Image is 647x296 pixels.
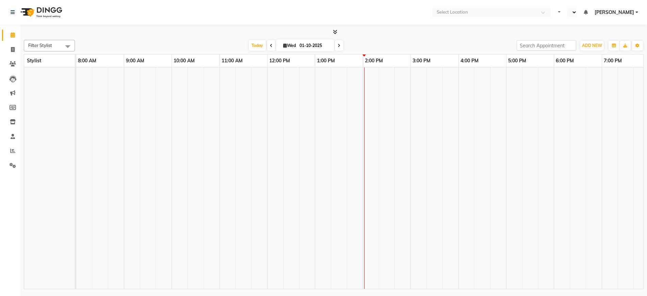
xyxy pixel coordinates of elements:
span: ADD NEW [582,43,602,48]
span: Wed [281,43,297,48]
img: logo [17,3,64,22]
a: 10:00 AM [172,56,196,66]
a: 9:00 AM [124,56,146,66]
span: Stylist [27,58,41,64]
a: 4:00 PM [459,56,480,66]
a: 12:00 PM [268,56,292,66]
a: 11:00 AM [220,56,244,66]
span: Today [249,40,266,51]
div: Select Location [437,9,468,16]
a: 6:00 PM [554,56,576,66]
span: Filter Stylist [28,43,52,48]
a: 3:00 PM [411,56,432,66]
a: 5:00 PM [506,56,528,66]
input: Search Appointment [517,40,576,51]
a: 7:00 PM [602,56,624,66]
a: 1:00 PM [315,56,337,66]
a: 8:00 AM [76,56,98,66]
a: 2:00 PM [363,56,385,66]
input: 2025-10-01 [297,41,331,51]
span: [PERSON_NAME] [595,9,634,16]
button: ADD NEW [580,41,604,50]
